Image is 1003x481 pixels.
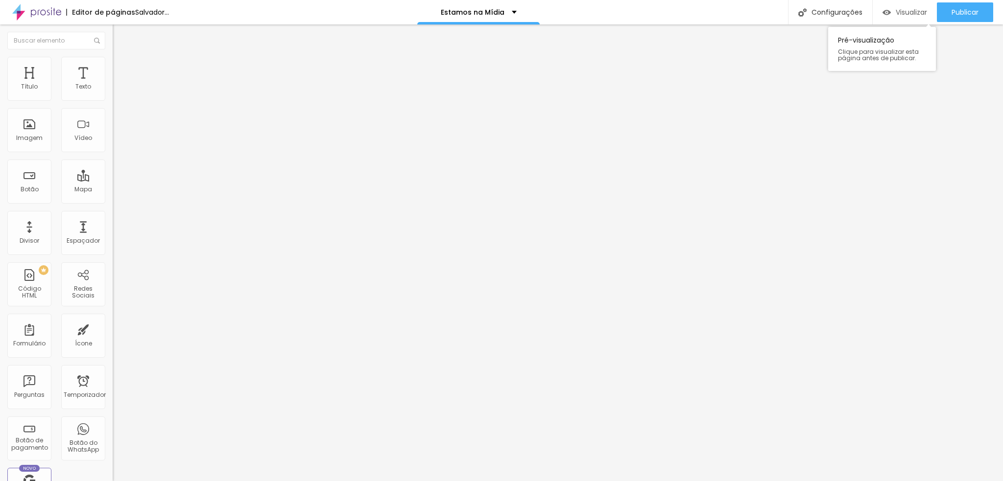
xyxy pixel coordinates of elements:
font: Visualizar [896,7,927,17]
button: Publicar [937,2,993,22]
img: view-1.svg [883,8,891,17]
font: Formulário [13,339,46,347]
font: Editor de páginas [72,7,135,17]
font: Salvador... [135,7,169,17]
font: Novo [23,465,36,471]
img: Ícone [94,38,100,44]
font: Imagem [16,134,43,142]
font: Botão de pagamento [11,436,48,451]
font: Vídeo [74,134,92,142]
font: Ícone [75,339,92,347]
font: Botão do WhatsApp [68,438,99,454]
font: Divisor [20,236,39,245]
font: Espaçador [67,236,100,245]
font: Mapa [74,185,92,193]
font: Clique para visualizar esta página antes de publicar. [838,47,919,62]
font: Temporizador [64,390,106,399]
button: Visualizar [873,2,937,22]
input: Buscar elemento [7,32,105,49]
font: Redes Sociais [72,284,95,299]
font: Botão [21,185,39,193]
img: Ícone [798,8,807,17]
font: Título [21,82,38,91]
iframe: Editor [113,24,1003,481]
font: Configurações [812,7,862,17]
font: Perguntas [14,390,45,399]
font: Publicar [952,7,979,17]
font: Texto [75,82,91,91]
font: Estamos na Mídia [441,7,504,17]
font: Código HTML [18,284,41,299]
font: Pré-visualização [838,35,894,45]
